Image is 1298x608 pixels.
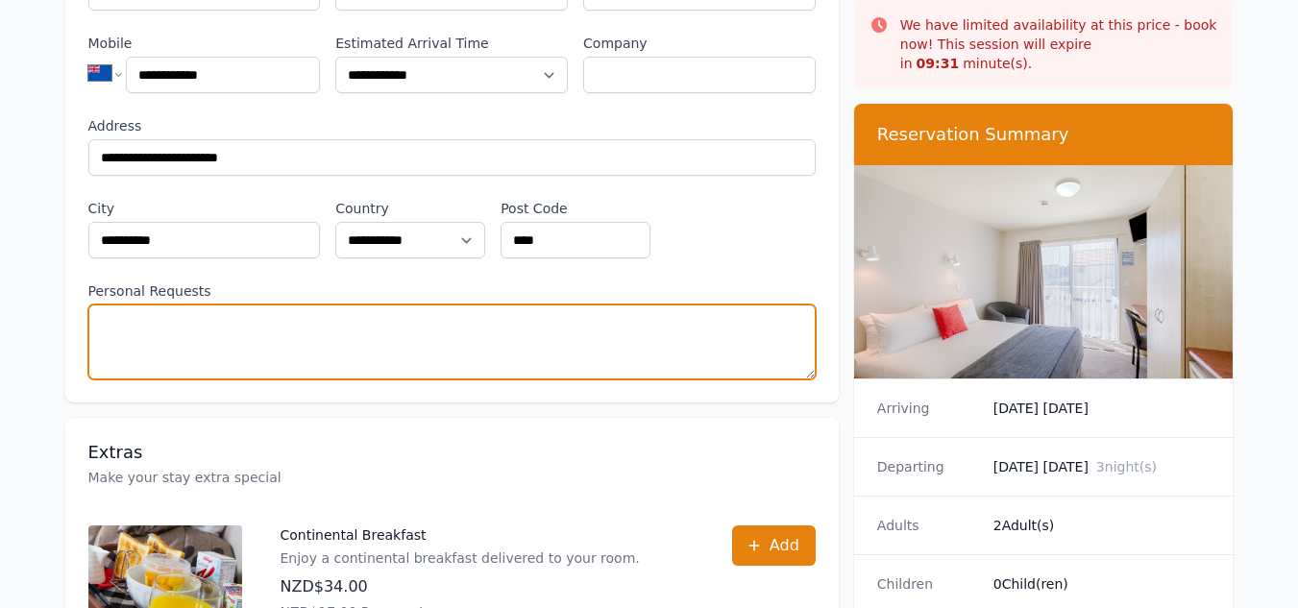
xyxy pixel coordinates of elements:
[993,457,1211,476] dd: [DATE] [DATE]
[281,575,640,598] p: NZD$34.00
[88,468,816,487] p: Make your stay extra special
[501,199,650,218] label: Post Code
[583,34,816,53] label: Company
[335,199,485,218] label: Country
[335,34,568,53] label: Estimated Arrival Time
[88,281,816,301] label: Personal Requests
[770,534,799,557] span: Add
[281,525,640,545] p: Continental Breakfast
[993,516,1211,535] dd: 2 Adult(s)
[900,15,1218,73] p: We have limited availability at this price - book now! This session will expire in minute(s).
[993,399,1211,418] dd: [DATE] [DATE]
[877,457,978,476] dt: Departing
[1096,459,1157,474] span: 3 night(s)
[877,399,978,418] dt: Arriving
[854,165,1234,378] img: Compact Queen Studio
[88,441,816,464] h3: Extras
[281,548,640,568] p: Enjoy a continental breakfast delivered to your room.
[88,116,816,135] label: Address
[88,34,321,53] label: Mobile
[877,123,1211,146] h3: Reservation Summary
[993,574,1211,594] dd: 0 Child(ren)
[877,516,978,535] dt: Adults
[732,525,816,566] button: Add
[877,574,978,594] dt: Children
[917,56,960,71] strong: 09 : 31
[88,199,321,218] label: City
